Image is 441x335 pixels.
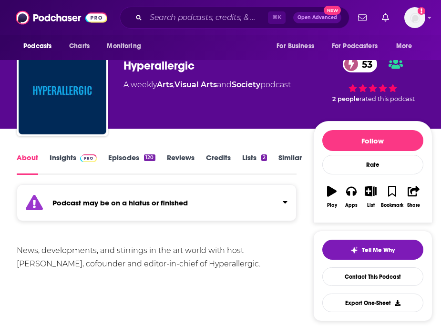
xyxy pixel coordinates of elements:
[293,12,341,23] button: Open AdvancedNew
[261,154,267,161] div: 2
[359,95,415,102] span: rated this podcast
[80,154,97,162] img: Podchaser Pro
[16,9,107,27] img: Podchaser - Follow, Share and Rate Podcasts
[350,246,358,254] img: tell me why sparkle
[362,246,395,254] span: Tell Me Why
[404,7,425,28] img: User Profile
[407,203,420,208] div: Share
[342,180,361,214] button: Apps
[17,37,64,55] button: open menu
[100,37,153,55] button: open menu
[69,40,90,53] span: Charts
[268,11,286,24] span: ⌘ K
[17,190,297,221] section: Click to expand status details
[367,203,375,208] div: List
[206,153,231,175] a: Credits
[23,40,51,53] span: Podcasts
[17,244,297,271] div: News, developments, and stirrings in the art world with host [PERSON_NAME], cofounder and editor-...
[390,37,424,55] button: open menu
[404,7,425,28] span: Logged in as KatieC
[343,56,377,72] a: 53
[381,203,403,208] div: Bookmark
[354,10,370,26] a: Show notifications dropdown
[332,40,378,53] span: For Podcasters
[120,7,349,29] div: Search podcasts, credits, & more...
[378,10,393,26] a: Show notifications dropdown
[242,153,267,175] a: Lists2
[361,180,380,214] button: List
[404,7,425,28] button: Show profile menu
[144,154,155,161] div: 120
[63,37,95,55] a: Charts
[52,198,188,207] strong: Podcast may be on a hiatus or finished
[418,7,425,15] svg: Add a profile image
[322,155,423,174] div: Rate
[327,203,337,208] div: Play
[174,80,217,89] a: Visual Arts
[277,40,314,53] span: For Business
[167,153,195,175] a: Reviews
[270,37,326,55] button: open menu
[322,267,423,286] a: Contact This Podcast
[326,37,391,55] button: open menu
[217,80,232,89] span: and
[396,40,412,53] span: More
[404,180,423,214] button: Share
[19,47,106,134] img: Hyperallergic
[313,50,432,109] div: 53 2 peoplerated this podcast
[107,40,141,53] span: Monitoring
[50,153,97,175] a: InsightsPodchaser Pro
[232,80,260,89] a: Society
[352,56,377,72] span: 53
[297,15,337,20] span: Open Advanced
[123,79,291,91] div: A weekly podcast
[17,153,38,175] a: About
[322,294,423,312] button: Export One-Sheet
[345,203,358,208] div: Apps
[324,6,341,15] span: New
[380,180,404,214] button: Bookmark
[322,240,423,260] button: tell me why sparkleTell Me Why
[332,95,359,102] span: 2 people
[322,130,423,151] button: Follow
[146,10,268,25] input: Search podcasts, credits, & more...
[108,153,155,175] a: Episodes120
[157,80,173,89] a: Arts
[322,180,342,214] button: Play
[278,153,302,175] a: Similar
[173,80,174,89] span: ,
